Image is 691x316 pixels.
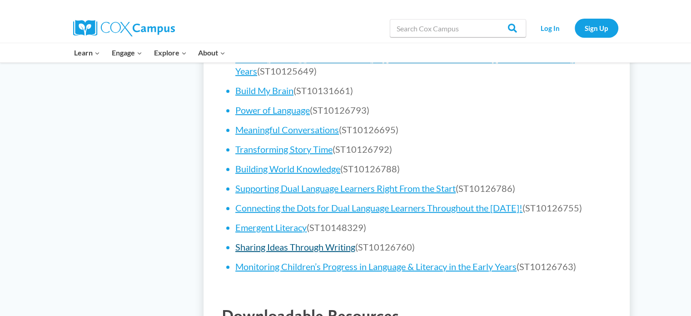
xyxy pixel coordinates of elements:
[69,43,231,62] nav: Primary Navigation
[235,201,611,214] li: (ST10126755)
[235,261,517,272] a: Monitoring Children’s Progress in Language & Literacy in the Early Years
[235,222,307,233] a: Emergent Literacy
[575,19,618,37] a: Sign Up
[235,53,575,76] a: An Ecosystem Approach to Developing the foundations of Learning to Read in the Early Years
[235,104,611,116] li: (ST10126793)
[148,43,193,62] button: Child menu of Explore
[531,19,618,37] nav: Secondary Navigation
[235,85,293,96] a: Build My Brain
[235,183,456,194] a: Supporting Dual Language Learners Right From the Start
[235,84,611,97] li: (ST10131661)
[235,241,355,252] a: Sharing Ideas Through Writing
[531,19,570,37] a: Log In
[235,202,522,213] a: Connecting the Dots for Dual Language Learners Throughout the [DATE]!
[106,43,148,62] button: Child menu of Engage
[235,143,611,155] li: (ST10126792)
[235,182,611,195] li: (ST10126786)
[235,162,611,175] li: (ST10126788)
[390,19,526,37] input: Search Cox Campus
[235,105,310,115] a: Power of Language
[69,43,106,62] button: Child menu of Learn
[235,241,611,253] li: (ST10126760)
[235,52,611,77] li: (ST10125649)
[235,144,333,155] a: Transforming Story Time
[235,260,611,273] li: (ST10126763)
[73,20,175,36] img: Cox Campus
[235,124,339,135] a: Meaningful Conversations
[235,163,340,174] a: Building World Knowledge
[235,123,611,136] li: (ST10126695)
[192,43,231,62] button: Child menu of About
[235,221,611,234] li: (ST10148329)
